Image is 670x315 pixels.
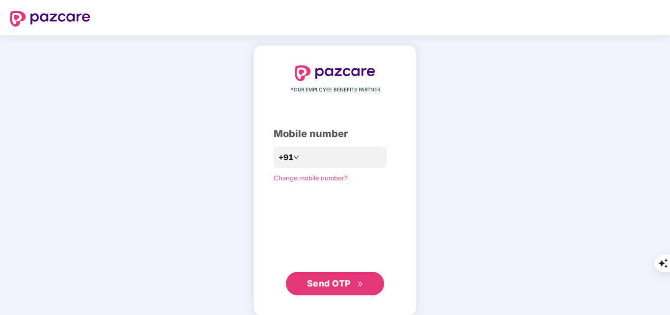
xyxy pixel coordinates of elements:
span: double-right [357,281,363,287]
button: Send OTPdouble-right [286,272,384,295]
a: Change mobile number? [274,174,348,182]
span: down [293,154,299,160]
div: Mobile number [274,126,396,142]
span: +91 [279,151,293,164]
span: YOUR EMPLOYEE BENEFITS PARTNER [290,86,380,94]
img: logo [295,65,375,81]
img: logo [10,11,90,27]
span: Send OTP [307,278,351,288]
